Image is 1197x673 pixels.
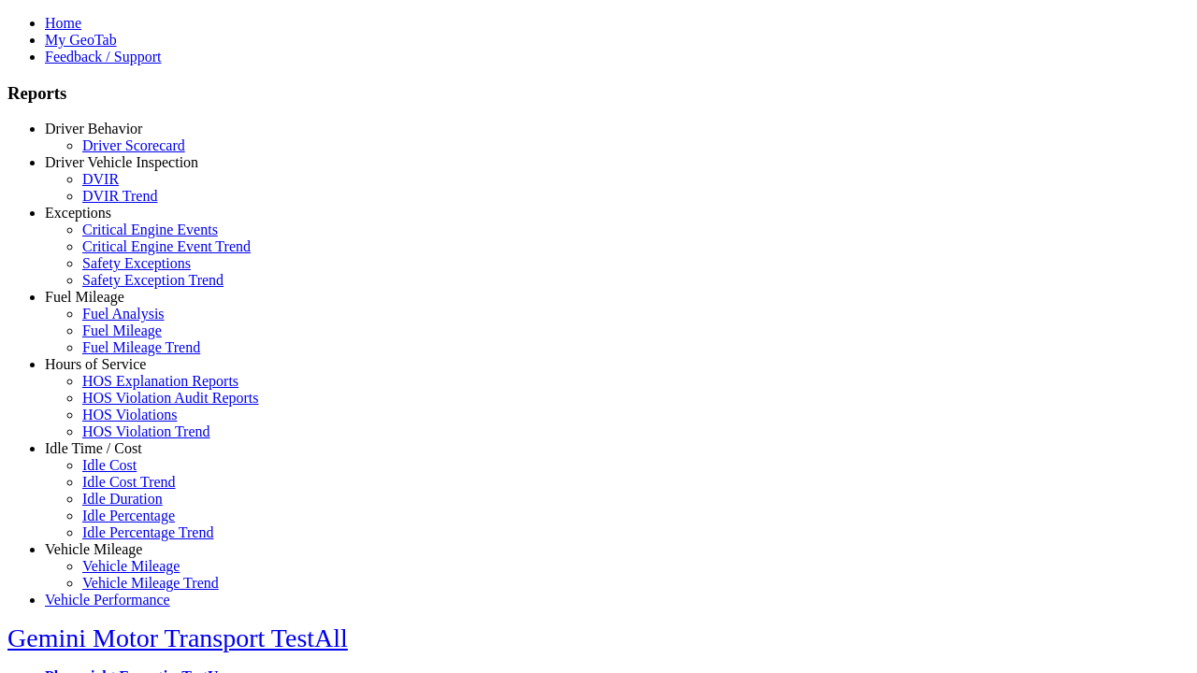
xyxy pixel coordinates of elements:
[45,289,124,305] a: Fuel Mileage
[45,541,142,557] a: Vehicle Mileage
[82,423,210,439] a: HOS Violation Trend
[45,32,117,48] a: My GeoTab
[82,137,185,153] a: Driver Scorecard
[7,83,1190,104] h3: Reports
[82,558,180,574] a: Vehicle Mileage
[82,373,238,389] a: HOS Explanation Reports
[82,575,219,591] a: Vehicle Mileage Trend
[82,474,176,490] a: Idle Cost Trend
[82,238,251,254] a: Critical Engine Event Trend
[82,407,177,422] a: HOS Violations
[82,272,224,288] a: Safety Exception Trend
[45,15,81,31] a: Home
[45,440,142,456] a: Idle Time / Cost
[82,322,162,338] a: Fuel Mileage
[82,255,191,271] a: Safety Exceptions
[82,524,213,540] a: Idle Percentage Trend
[82,508,175,523] a: Idle Percentage
[82,306,165,322] a: Fuel Analysis
[45,356,146,372] a: Hours of Service
[45,49,161,64] a: Feedback / Support
[45,592,170,608] a: Vehicle Performance
[82,491,163,507] a: Idle Duration
[7,623,348,652] a: Gemini Motor Transport TestAll
[82,390,259,406] a: HOS Violation Audit Reports
[82,339,200,355] a: Fuel Mileage Trend
[82,188,157,204] a: DVIR Trend
[82,171,119,187] a: DVIR
[45,121,142,136] a: Driver Behavior
[82,457,137,473] a: Idle Cost
[82,222,218,237] a: Critical Engine Events
[45,205,111,221] a: Exceptions
[45,154,198,170] a: Driver Vehicle Inspection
